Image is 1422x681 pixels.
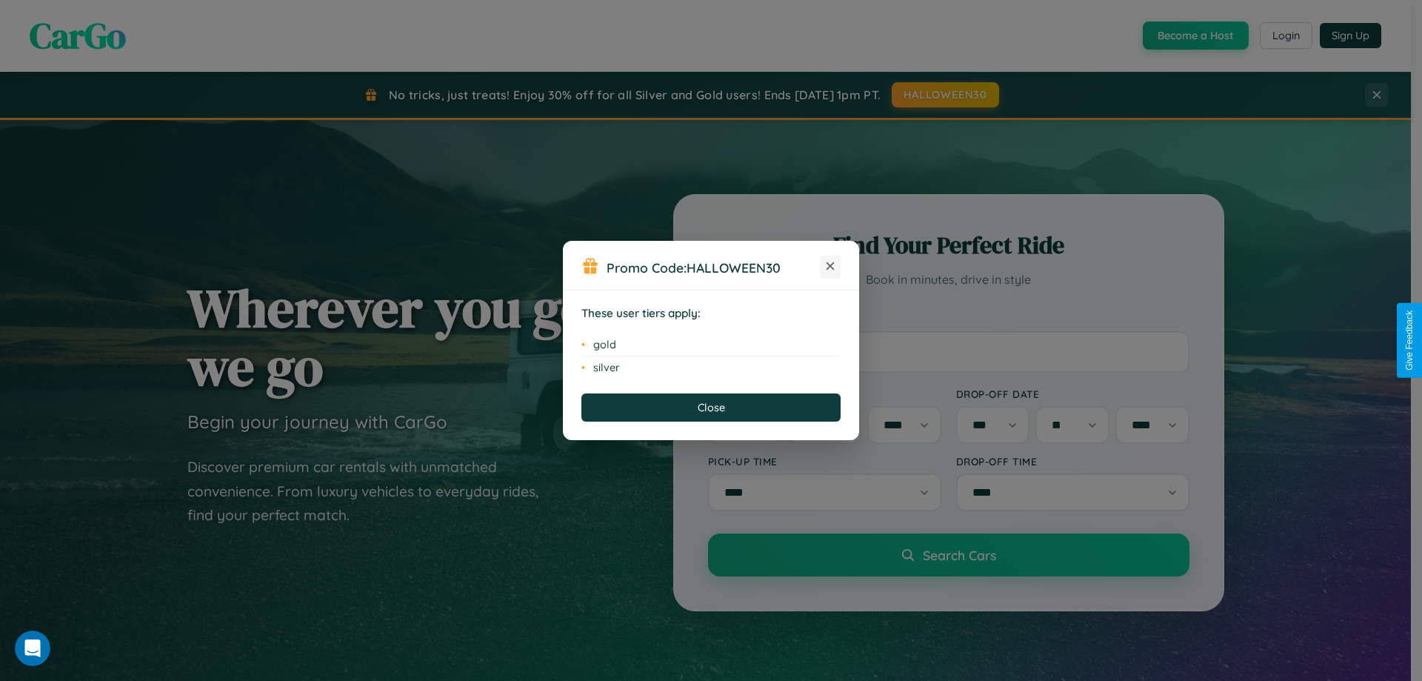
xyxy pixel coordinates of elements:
[581,333,841,356] li: gold
[687,259,781,276] b: HALLOWEEN30
[581,393,841,422] button: Close
[607,259,820,276] h3: Promo Code:
[15,631,50,666] iframe: Intercom live chat
[1404,310,1415,371] div: Give Feedback
[581,356,841,379] li: silver
[581,306,701,320] strong: These user tiers apply:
